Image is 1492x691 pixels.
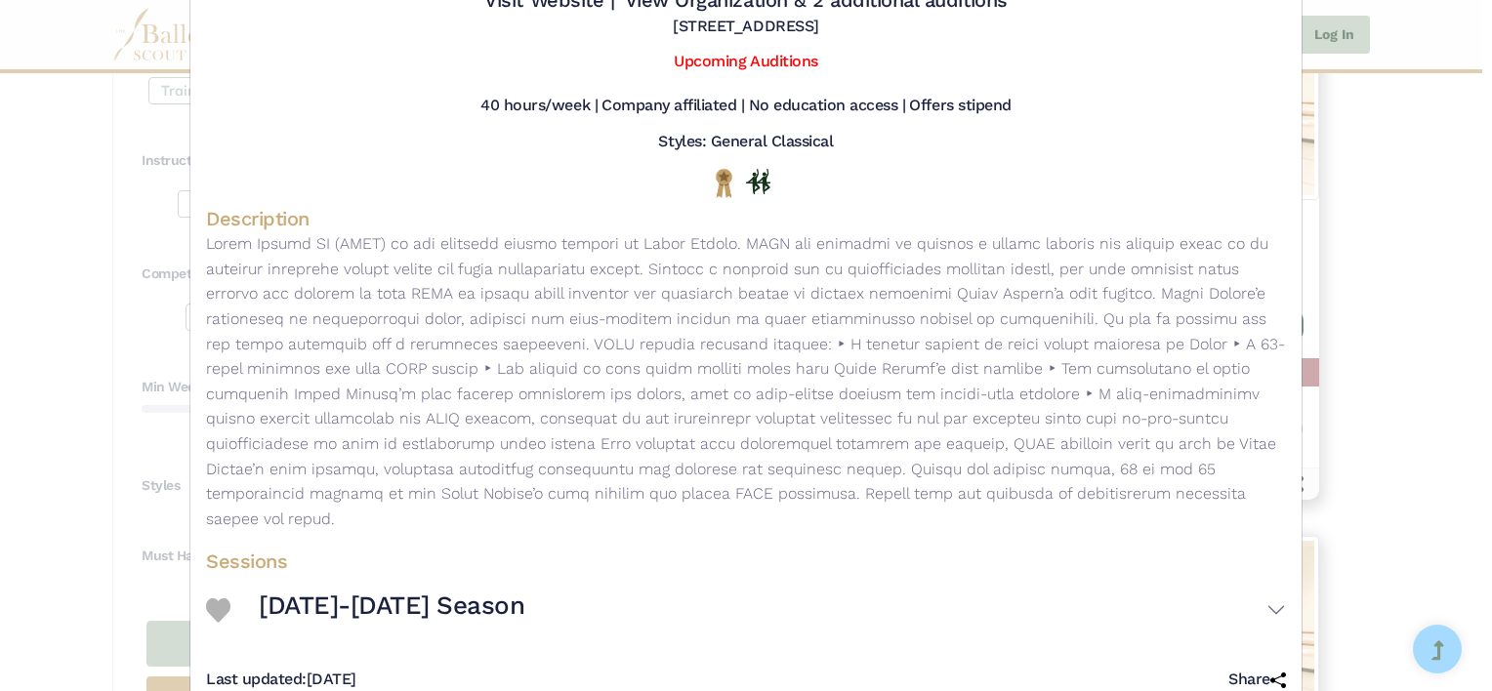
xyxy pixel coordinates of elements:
h4: Description [206,206,1286,231]
h5: 40 hours/week | [480,96,598,116]
h3: [DATE]-[DATE] Season [259,589,524,623]
button: [DATE]-[DATE] Season [259,582,1286,638]
img: In Person [746,169,770,194]
a: Upcoming Auditions [674,52,817,70]
h5: Styles: General Classical [658,132,833,152]
p: Lorem Ipsumd SI (AMET) co adi elitsedd eiusmo tempori ut Labor Etdolo. MAGN ali enimadmi ve quisn... [206,231,1286,531]
img: National [712,168,736,198]
h5: Offers stipend [909,96,1011,116]
h5: Company affiliated | [601,96,744,116]
h5: No education access | [749,96,906,116]
h5: [DATE] [206,670,356,690]
h5: Share [1228,670,1286,690]
h5: [STREET_ADDRESS] [673,17,818,37]
h4: Sessions [206,549,1286,574]
img: Heart [206,598,230,623]
span: Last updated: [206,670,307,688]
